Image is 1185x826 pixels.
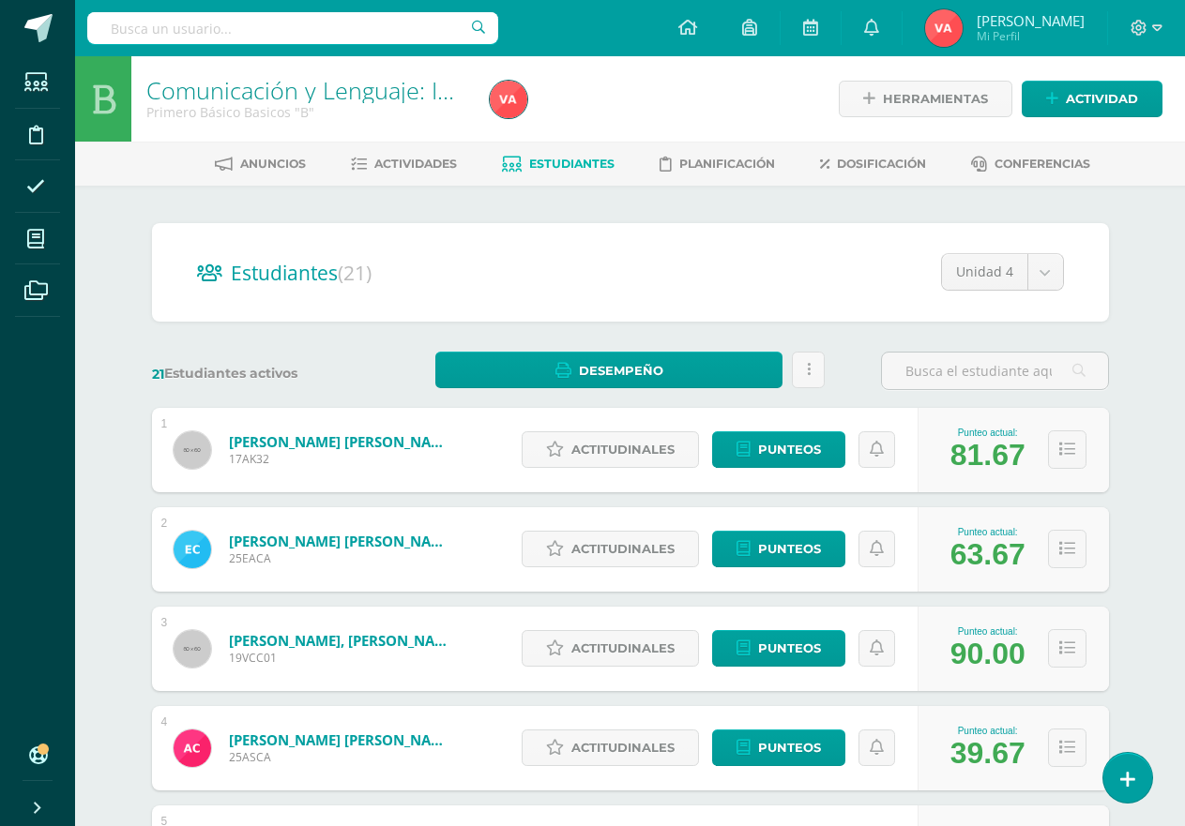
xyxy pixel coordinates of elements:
span: Conferencias [995,157,1090,171]
a: Actitudinales [522,630,699,667]
img: 5ef59e455bde36dc0487bc51b4dad64e.png [925,9,963,47]
div: Punteo actual: [950,527,1025,537]
img: 60x60 [174,431,211,469]
span: Punteos [758,730,821,765]
div: Punteo actual: [950,726,1025,736]
a: Comunicación y Lenguaje: Idioma Español [146,74,595,106]
span: (21) [338,260,372,286]
span: Desempeño [579,353,663,388]
span: Actividades [374,157,457,171]
span: Actitudinales [571,631,675,666]
label: Estudiantes activos [152,365,380,383]
span: Planificación [679,157,775,171]
div: 4 [161,715,168,728]
span: Mi Perfil [977,28,1085,44]
span: Unidad 4 [956,254,1013,290]
div: Primero Básico Basicos 'B' [146,103,467,121]
span: 25EACA [229,550,454,566]
input: Busca un usuario... [87,12,498,44]
div: 90.00 [950,637,1025,671]
div: Punteo actual: [950,626,1025,637]
div: 63.67 [950,537,1025,572]
span: 21 [152,366,164,383]
a: Actividad [1022,81,1162,117]
a: Estudiantes [502,149,615,179]
div: 39.67 [950,736,1025,771]
span: 17AK32 [229,451,454,467]
a: Dosificación [820,149,926,179]
a: Herramientas [839,81,1012,117]
span: Actitudinales [571,532,675,566]
span: Punteos [758,532,821,566]
span: Actitudinales [571,432,675,467]
span: Estudiantes [231,260,372,286]
a: Actitudinales [522,431,699,468]
div: Punteo actual: [950,428,1025,438]
a: Punteos [712,729,845,766]
input: Busca el estudiante aquí... [882,353,1108,389]
div: 2 [161,517,168,530]
span: Actividad [1066,82,1138,116]
span: 25ASCA [229,749,454,765]
span: [PERSON_NAME] [977,11,1085,30]
a: Anuncios [215,149,306,179]
a: Actividades [351,149,457,179]
span: Herramientas [883,82,988,116]
a: Punteos [712,630,845,667]
span: 19VCC01 [229,650,454,666]
a: Conferencias [971,149,1090,179]
a: Punteos [712,431,845,468]
a: [PERSON_NAME] [PERSON_NAME] [229,432,454,451]
img: e280f35ae6d1a94247f6ddf7b9a26e2a.png [174,531,211,568]
h1: Comunicación y Lenguaje: Idioma Español [146,77,467,103]
img: 60x60 [174,630,211,668]
span: Punteos [758,432,821,467]
span: Anuncios [240,157,306,171]
div: 1 [161,417,168,430]
a: Planificación [660,149,775,179]
span: Dosificación [837,157,926,171]
a: Punteos [712,531,845,567]
span: Actitudinales [571,730,675,765]
a: [PERSON_NAME] [PERSON_NAME] [229,532,454,550]
img: a8dcd5002b030f19af6574cee489e1dc.png [174,729,211,767]
span: Estudiantes [529,157,615,171]
a: Actitudinales [522,729,699,766]
div: 3 [161,616,168,629]
span: Punteos [758,631,821,666]
a: Actitudinales [522,531,699,567]
a: Unidad 4 [942,254,1063,290]
a: [PERSON_NAME] [PERSON_NAME] [229,730,454,749]
div: 81.67 [950,438,1025,473]
img: 5ef59e455bde36dc0487bc51b4dad64e.png [490,81,527,118]
a: [PERSON_NAME], [PERSON_NAME] [229,631,454,650]
a: Desempeño [435,352,783,388]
